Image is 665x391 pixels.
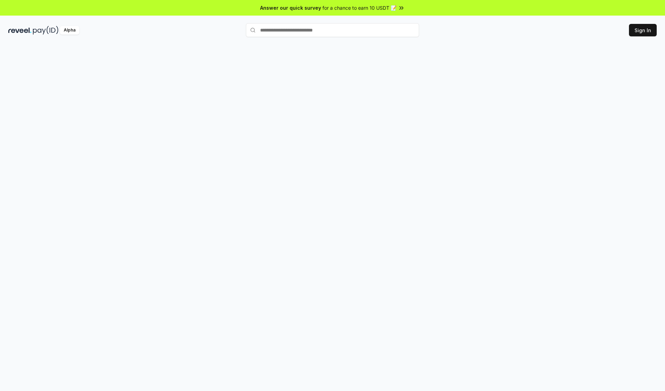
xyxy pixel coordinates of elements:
img: reveel_dark [8,26,32,35]
img: pay_id [33,26,59,35]
span: Answer our quick survey [260,4,321,11]
button: Sign In [629,24,657,36]
span: for a chance to earn 10 USDT 📝 [322,4,397,11]
div: Alpha [60,26,79,35]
